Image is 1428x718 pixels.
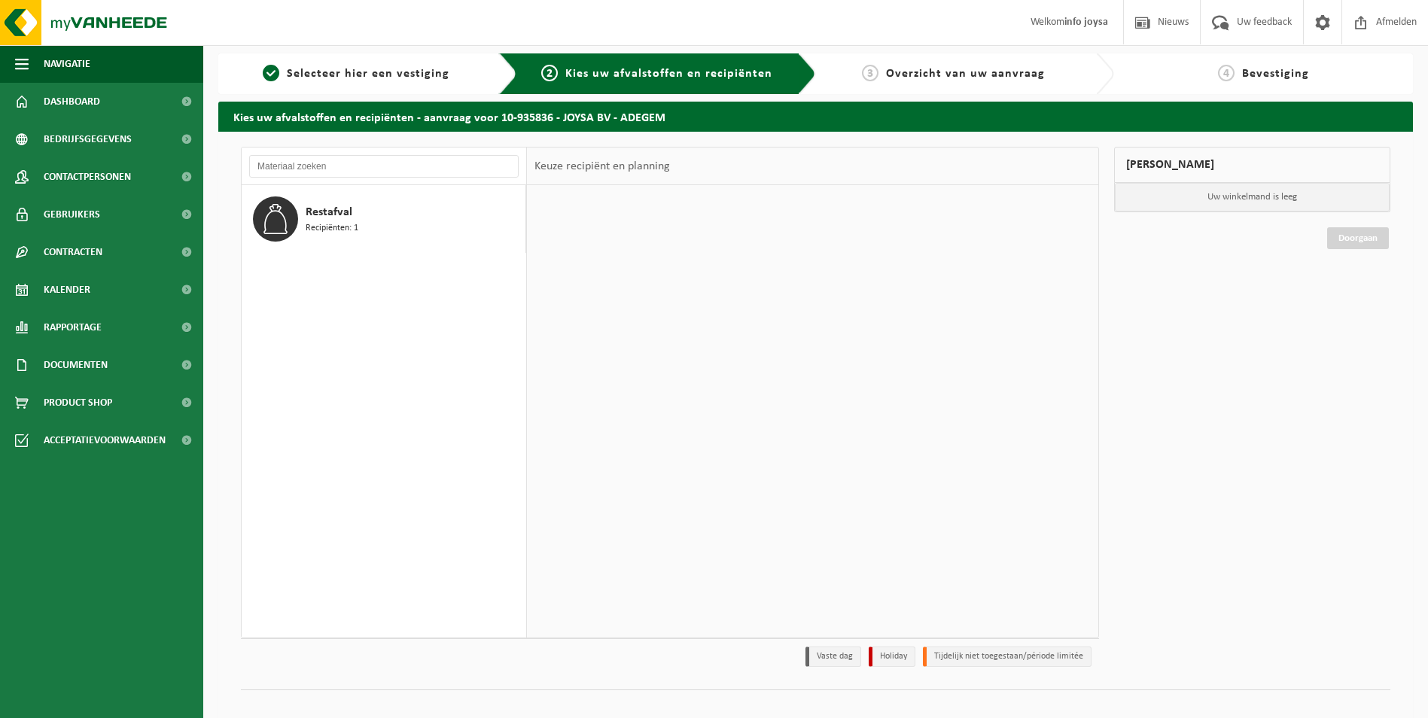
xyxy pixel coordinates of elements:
[218,102,1413,131] h2: Kies uw afvalstoffen en recipiënten - aanvraag voor 10-935836 - JOYSA BV - ADEGEM
[1114,147,1390,183] div: [PERSON_NAME]
[1064,17,1108,28] strong: info joysa
[923,647,1092,667] li: Tijdelijk niet toegestaan/période limitée
[44,346,108,384] span: Documenten
[44,45,90,83] span: Navigatie
[44,421,166,459] span: Acceptatievoorwaarden
[306,203,352,221] span: Restafval
[805,647,861,667] li: Vaste dag
[226,65,487,83] a: 1Selecteer hier een vestiging
[242,185,526,253] button: Restafval Recipiënten: 1
[44,120,132,158] span: Bedrijfsgegevens
[44,233,102,271] span: Contracten
[869,647,915,667] li: Holiday
[1242,68,1309,80] span: Bevestiging
[306,221,358,236] span: Recipiënten: 1
[44,271,90,309] span: Kalender
[44,196,100,233] span: Gebruikers
[527,148,677,185] div: Keuze recipiënt en planning
[565,68,772,80] span: Kies uw afvalstoffen en recipiënten
[886,68,1045,80] span: Overzicht van uw aanvraag
[1115,183,1390,211] p: Uw winkelmand is leeg
[44,309,102,346] span: Rapportage
[1218,65,1235,81] span: 4
[44,158,131,196] span: Contactpersonen
[287,68,449,80] span: Selecteer hier een vestiging
[44,83,100,120] span: Dashboard
[1327,227,1389,249] a: Doorgaan
[541,65,558,81] span: 2
[862,65,878,81] span: 3
[249,155,519,178] input: Materiaal zoeken
[44,384,112,421] span: Product Shop
[263,65,279,81] span: 1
